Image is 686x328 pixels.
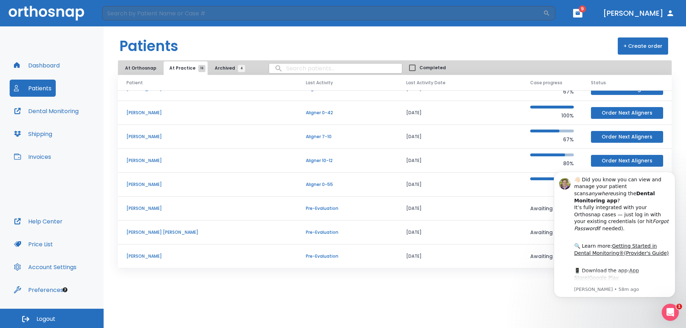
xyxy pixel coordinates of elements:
[62,287,68,293] div: Tooltip anchor
[591,107,663,119] button: Order Next Aligners
[10,125,56,142] button: Shipping
[36,315,55,323] span: Logout
[10,57,64,74] button: Dashboard
[238,65,245,72] span: 4
[119,61,162,75] button: At Orthosnap
[198,65,205,72] span: 16
[126,133,289,140] p: [PERSON_NAME]
[169,65,202,71] span: At Practice
[600,7,677,20] button: [PERSON_NAME]
[126,80,143,86] span: Patient
[530,228,574,237] p: Awaiting Data
[398,149,522,173] td: [DATE]
[9,6,84,20] img: Orthosnap
[10,258,81,276] button: Account Settings
[306,157,389,164] p: Aligner 10-12
[306,253,389,259] p: Pre-Evaluation
[126,181,289,188] p: [PERSON_NAME]
[306,181,389,188] p: Aligner 0-55
[306,229,389,236] p: Pre-Evaluation
[591,80,606,86] span: Status
[530,87,574,96] p: 67%
[406,80,446,86] span: Last Activity Date
[215,65,242,71] span: Archived
[102,6,543,20] input: Search by Patient Name or Case #
[306,133,389,140] p: Aligner 7-10
[676,304,682,309] span: 1
[530,80,562,86] span: Case progress
[126,110,289,116] p: [PERSON_NAME]
[10,102,83,120] button: Dental Monitoring
[398,197,522,221] td: [DATE]
[662,304,679,321] iframe: Intercom live chat
[126,157,289,164] p: [PERSON_NAME]
[530,159,574,168] p: 80%
[398,101,522,125] td: [DATE]
[10,148,55,165] button: Invoices
[419,65,446,71] span: Completed
[10,213,67,230] button: Help Center
[306,80,333,86] span: Last Activity
[10,281,68,298] button: Preferences
[398,221,522,244] td: [DATE]
[306,205,389,212] p: Pre-Evaluation
[530,204,574,213] p: Awaiting Data
[119,61,249,75] div: tabs
[530,252,574,261] p: Awaiting Data
[10,236,57,253] button: Price List
[269,61,402,75] input: search
[126,253,289,259] p: [PERSON_NAME]
[591,131,663,143] button: Order Next Aligners
[530,135,574,144] p: 67%
[591,155,663,167] button: Order Next Aligners
[126,229,289,236] p: [PERSON_NAME] [PERSON_NAME]
[579,5,586,12] span: 9
[119,35,178,57] h1: Patients
[530,111,574,120] p: 100%
[10,80,56,97] button: Patients
[530,183,574,192] p: 91%
[398,244,522,268] td: [DATE]
[543,161,686,309] iframe: Intercom notifications message
[306,110,389,116] p: Aligner 0-42
[398,125,522,149] td: [DATE]
[398,173,522,197] td: [DATE]
[618,37,668,55] button: + Create order
[126,205,289,212] p: [PERSON_NAME]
